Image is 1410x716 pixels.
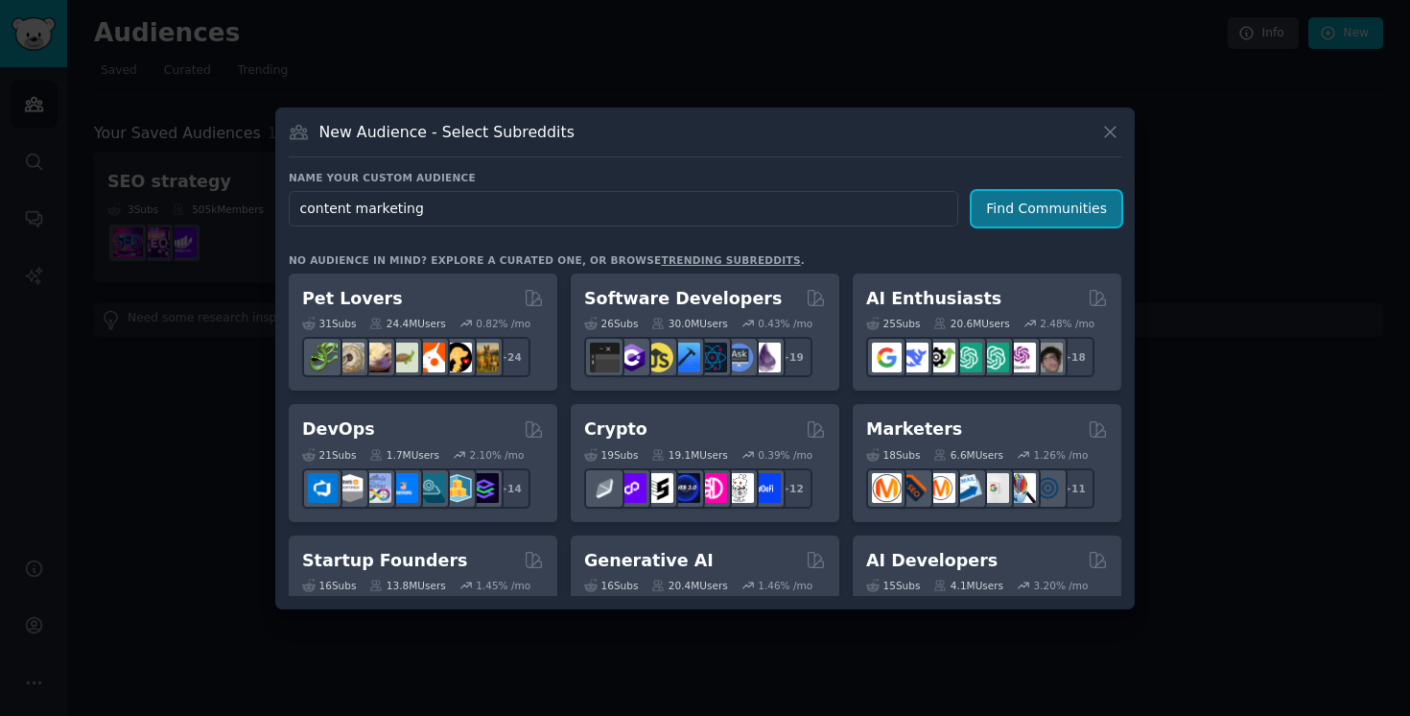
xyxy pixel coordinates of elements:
div: 15 Sub s [866,579,920,592]
div: 6.6M Users [933,448,1003,462]
div: 1.7M Users [369,448,439,462]
img: cockatiel [415,343,445,372]
img: 0xPolygon [617,473,646,503]
div: + 12 [772,468,812,509]
img: elixir [751,343,781,372]
div: + 24 [490,337,530,377]
div: 1.26 % /mo [1034,448,1089,462]
h3: New Audience - Select Subreddits [319,122,575,142]
div: 19.1M Users [651,448,727,462]
img: MarketingResearch [1006,473,1036,503]
img: AskComputerScience [724,343,754,372]
div: 19 Sub s [584,448,638,462]
div: 20.4M Users [651,579,727,592]
img: defiblockchain [697,473,727,503]
div: 30.0M Users [651,317,727,330]
img: PetAdvice [442,343,472,372]
img: OpenAIDev [1006,343,1036,372]
img: chatgpt_prompts_ [979,343,1009,372]
h2: DevOps [302,418,375,442]
img: learnjavascript [644,343,673,372]
img: defi_ [751,473,781,503]
img: googleads [979,473,1009,503]
div: + 18 [1054,337,1094,377]
img: Docker_DevOps [362,473,391,503]
div: 0.39 % /mo [758,448,812,462]
img: web3 [670,473,700,503]
input: Pick a short name, like "Digital Marketers" or "Movie-Goers" [289,191,958,227]
img: aws_cdk [442,473,472,503]
h2: Pet Lovers [302,287,403,311]
img: leopardgeckos [362,343,391,372]
div: 2.48 % /mo [1040,317,1094,330]
img: dogbreed [469,343,499,372]
a: trending subreddits [661,254,800,266]
img: csharp [617,343,646,372]
img: ethfinance [590,473,620,503]
img: AItoolsCatalog [926,343,955,372]
img: herpetology [308,343,338,372]
img: platformengineering [415,473,445,503]
div: 4.1M Users [933,579,1003,592]
div: 24.4M Users [369,317,445,330]
div: 16 Sub s [302,579,356,592]
div: 3.20 % /mo [1034,579,1089,592]
div: + 11 [1054,468,1094,509]
button: Find Communities [972,191,1121,227]
img: PlatformEngineers [469,473,499,503]
div: 21 Sub s [302,448,356,462]
h3: Name your custom audience [289,171,1121,184]
div: 13.8M Users [369,579,445,592]
div: 31 Sub s [302,317,356,330]
h2: AI Enthusiasts [866,287,1001,311]
div: 1.45 % /mo [476,579,530,592]
div: + 19 [772,337,812,377]
h2: Generative AI [584,549,714,573]
div: 2.10 % /mo [470,448,525,462]
img: CryptoNews [724,473,754,503]
img: ballpython [335,343,364,372]
img: chatgpt_promptDesign [952,343,982,372]
div: No audience in mind? Explore a curated one, or browse . [289,253,805,267]
img: reactnative [697,343,727,372]
div: + 14 [490,468,530,509]
img: Emailmarketing [952,473,982,503]
h2: Marketers [866,418,962,442]
img: GoogleGeminiAI [872,343,902,372]
h2: Software Developers [584,287,782,311]
img: iOSProgramming [670,343,700,372]
img: AWS_Certified_Experts [335,473,364,503]
div: 26 Sub s [584,317,638,330]
div: 0.43 % /mo [758,317,812,330]
img: bigseo [899,473,928,503]
div: 18 Sub s [866,448,920,462]
img: turtle [388,343,418,372]
div: 25 Sub s [866,317,920,330]
img: software [590,343,620,372]
img: AskMarketing [926,473,955,503]
div: 0.82 % /mo [476,317,530,330]
img: azuredevops [308,473,338,503]
img: DevOpsLinks [388,473,418,503]
div: 20.6M Users [933,317,1009,330]
img: OnlineMarketing [1033,473,1063,503]
img: content_marketing [872,473,902,503]
img: ArtificalIntelligence [1033,343,1063,372]
h2: Crypto [584,418,647,442]
div: 16 Sub s [584,579,638,592]
img: ethstaker [644,473,673,503]
h2: AI Developers [866,549,998,573]
div: 1.46 % /mo [758,579,812,592]
h2: Startup Founders [302,549,467,573]
img: DeepSeek [899,343,928,372]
